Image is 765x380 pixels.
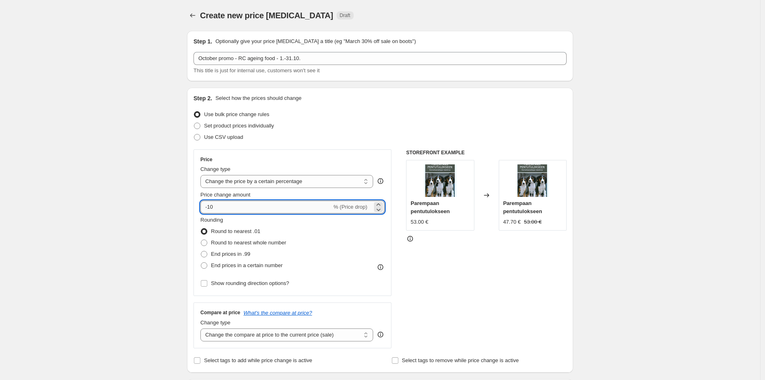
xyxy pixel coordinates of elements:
input: 30% off holiday sale [193,52,567,65]
span: Create new price [MEDICAL_DATA] [200,11,333,20]
p: Select how the prices should change [215,94,302,102]
span: Use bulk price change rules [204,111,269,117]
span: Parempaan pentutulokseen [503,200,542,214]
span: End prices in .99 [211,251,250,257]
span: Show rounding direction options? [211,280,289,286]
h2: Step 1. [193,37,212,45]
div: 47.70 € [503,218,521,226]
p: Optionally give your price [MEDICAL_DATA] a title (eg "March 30% off sale on boots") [215,37,416,45]
strike: 53.00 € [524,218,541,226]
span: Change type [200,320,230,326]
span: Use CSV upload [204,134,243,140]
span: Set product prices individually [204,123,274,129]
span: Select tags to remove while price change is active [402,357,519,363]
span: Select tags to add while price change is active [204,357,312,363]
span: End prices in a certain number [211,262,283,268]
img: 16854_kuva_80x.jpg [516,164,549,197]
span: Draft [340,12,350,19]
span: Round to nearest whole number [211,240,286,246]
span: Rounding [200,217,223,223]
h3: Compare at price [200,309,240,316]
button: Price change jobs [187,10,198,21]
span: This title is just for internal use, customers won't see it [193,67,319,73]
span: Parempaan pentutulokseen [411,200,450,214]
h3: Price [200,156,212,163]
span: Price change amount [200,192,250,198]
span: % (Price drop) [333,204,367,210]
span: Change type [200,166,230,172]
div: 53.00 € [411,218,428,226]
button: What's the compare at price? [243,310,312,316]
h2: Step 2. [193,94,212,102]
input: -15 [200,201,332,214]
img: 16854_kuva_80x.jpg [424,164,456,197]
div: help [376,177,385,185]
span: Round to nearest .01 [211,228,260,234]
div: help [376,330,385,339]
h6: STOREFRONT EXAMPLE [406,149,567,156]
